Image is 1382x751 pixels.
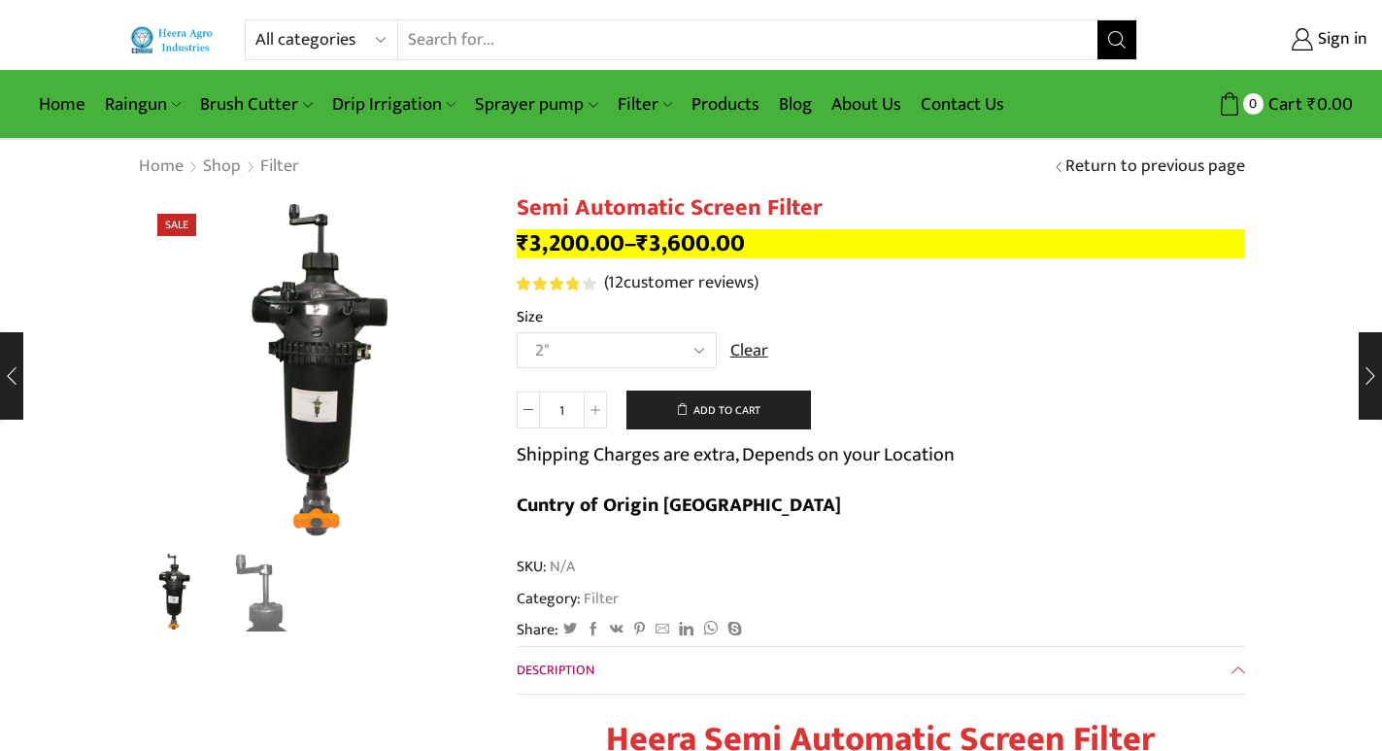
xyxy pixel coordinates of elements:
[604,271,758,296] a: (12customer reviews)
[547,556,575,578] span: N/A
[682,82,769,127] a: Products
[822,82,911,127] a: About Us
[465,82,607,127] a: Sprayer pump
[626,391,811,429] button: Add to cart
[322,82,465,127] a: Drip Irrigation
[1307,89,1317,119] span: ₹
[133,551,214,632] img: Semi Automatic Screen Filter
[138,194,488,544] img: Semi Automatic Screen Filter
[517,229,1245,258] p: –
[769,82,822,127] a: Blog
[730,339,768,364] a: Clear options
[157,214,196,236] span: Sale
[608,82,682,127] a: Filter
[540,392,584,428] input: Product quantity
[1157,86,1353,122] a: 0 Cart ₹0.00
[517,223,529,263] span: ₹
[1097,20,1136,59] button: Search button
[636,223,649,263] span: ₹
[517,194,1245,222] h1: Semi Automatic Screen Filter
[1307,89,1353,119] bdi: 0.00
[1166,22,1367,57] a: Sign in
[222,554,303,632] li: 2 / 2
[517,277,599,290] span: 12
[138,154,300,180] nav: Breadcrumb
[581,586,619,611] a: Filter
[29,82,95,127] a: Home
[517,223,624,263] bdi: 3,200.00
[517,659,594,681] span: Description
[190,82,321,127] a: Brush Cutter
[138,154,185,180] a: Home
[517,556,1245,578] span: SKU:
[517,647,1245,694] a: Description
[517,588,619,610] span: Category:
[1065,154,1245,180] a: Return to previous page
[138,194,488,544] div: 1 / 2
[517,619,558,641] span: Share:
[517,306,543,328] label: Size
[95,82,190,127] a: Raingun
[608,268,624,297] span: 12
[133,554,214,632] li: 1 / 2
[202,154,242,180] a: Shop
[1243,93,1264,114] span: 0
[911,82,1014,127] a: Contact Us
[398,20,1096,59] input: Search for...
[517,439,955,470] p: Shipping Charges are extra, Depends on your Location
[517,489,841,522] b: Cuntry of Origin [GEOGRAPHIC_DATA]
[222,554,303,634] a: 2
[1264,91,1302,118] span: Cart
[636,223,745,263] bdi: 3,600.00
[517,277,595,290] div: Rated 3.92 out of 5
[1313,27,1367,52] span: Sign in
[259,154,300,180] a: Filter
[517,277,579,290] span: Rated out of 5 based on customer ratings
